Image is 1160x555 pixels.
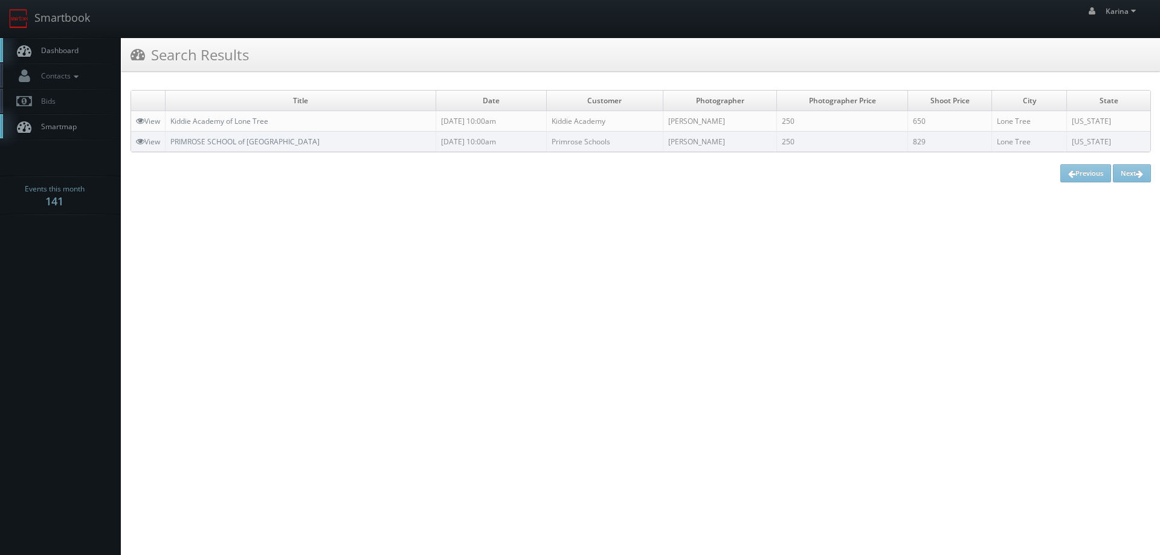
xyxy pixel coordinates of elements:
[992,111,1067,132] td: Lone Tree
[1067,111,1150,132] td: [US_STATE]
[436,91,546,111] td: Date
[1106,6,1139,16] span: Karina
[45,194,63,208] strong: 141
[908,91,992,111] td: Shoot Price
[908,111,992,132] td: 650
[908,132,992,152] td: 829
[35,121,77,132] span: Smartmap
[436,111,546,132] td: [DATE] 10:00am
[35,71,82,81] span: Contacts
[136,116,160,126] a: View
[9,9,28,28] img: smartbook-logo.png
[170,116,268,126] a: Kiddie Academy of Lone Tree
[546,132,663,152] td: Primrose Schools
[436,132,546,152] td: [DATE] 10:00am
[166,91,436,111] td: Title
[35,96,56,106] span: Bids
[130,44,249,65] h3: Search Results
[992,91,1067,111] td: City
[663,132,777,152] td: [PERSON_NAME]
[25,183,85,195] span: Events this month
[546,91,663,111] td: Customer
[777,91,908,111] td: Photographer Price
[136,136,160,147] a: View
[777,132,908,152] td: 250
[992,132,1067,152] td: Lone Tree
[1067,132,1150,152] td: [US_STATE]
[1067,91,1150,111] td: State
[663,111,777,132] td: [PERSON_NAME]
[546,111,663,132] td: Kiddie Academy
[663,91,777,111] td: Photographer
[35,45,79,56] span: Dashboard
[170,136,320,147] a: PRIMROSE SCHOOL of [GEOGRAPHIC_DATA]
[777,111,908,132] td: 250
